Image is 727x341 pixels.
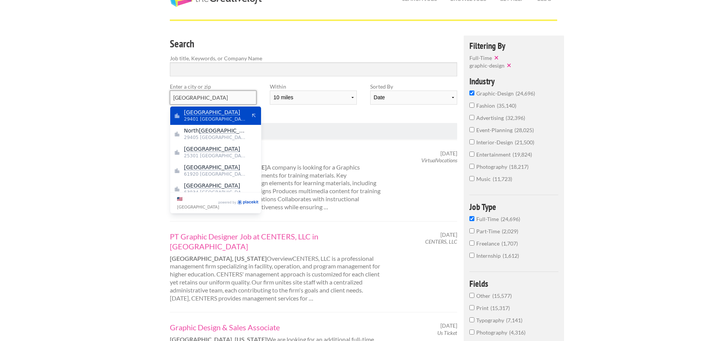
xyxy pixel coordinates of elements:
[184,164,240,170] mark: [GEOGRAPHIC_DATA]
[170,322,382,332] a: Graphic Design & Sales Associate
[506,115,525,121] span: 32,396
[509,163,529,170] span: 18,217
[476,228,502,234] span: Part-Time
[469,127,474,132] input: event-planning28,025
[476,216,501,222] span: Full-Time
[476,102,497,109] span: fashion
[469,253,474,258] input: Internship1,612
[469,330,474,335] input: Photography4,316
[476,176,493,182] span: music
[184,146,240,152] mark: [GEOGRAPHIC_DATA]
[469,317,474,322] input: Typography7,141
[170,231,382,251] a: PT Graphic Designer Job at CENTERS, LLC in [GEOGRAPHIC_DATA]
[492,293,512,299] span: 15,577
[170,37,457,51] h3: Search
[476,293,492,299] span: Other
[184,109,240,115] mark: [GEOGRAPHIC_DATA]
[421,157,457,163] em: VirtualVocations
[469,216,474,221] input: Full-Time24,696
[163,231,389,302] div: OverviewCENTERS, LLC is a professional management firm specializing in facility, operation, and p...
[469,202,558,211] h4: Job Type
[270,82,356,91] label: Within
[503,252,519,259] span: 1,612
[199,128,255,134] mark: [GEOGRAPHIC_DATA]
[509,329,526,336] span: 4,316
[469,305,474,310] input: Print15,317
[469,176,474,181] input: music11,723
[476,115,506,121] span: advertising
[469,241,474,246] input: Freelance1,707
[476,139,515,145] span: interior-design
[469,164,474,169] input: photography18,217
[170,82,256,91] label: Enter a city or zip
[469,103,474,108] input: fashion35,140
[170,150,382,160] a: Graphics Designer
[501,216,520,222] span: 24,696
[476,127,514,133] span: event-planning
[476,240,501,247] span: Freelance
[163,150,389,211] div: A company is looking for a Graphics Designer to create visual design elements for training materi...
[425,238,457,245] em: CENTERS, LLC
[476,163,509,170] span: photography
[440,322,457,329] span: [DATE]
[370,82,457,91] label: Sorted By
[237,200,259,206] a: PlaceKit.io
[437,330,457,336] em: Us Ticket
[497,102,516,109] span: 35,140
[440,150,457,157] span: [DATE]
[170,107,261,192] div: Address suggestions
[469,279,558,288] h4: Fields
[469,228,474,233] input: Part-Time2,029
[513,151,532,158] span: 19,824
[516,90,535,97] span: 24,696
[469,139,474,144] input: interior-design21,500
[476,252,503,259] span: Internship
[490,305,510,311] span: 15,317
[469,152,474,157] input: entertainment19,824
[469,62,505,69] span: graphic-design
[469,91,474,95] input: graphic-design24,696
[469,41,558,50] h4: Filtering By
[515,139,534,145] span: 21,500
[177,195,217,211] label: Change country
[492,54,503,61] button: ✕
[476,317,506,323] span: Typography
[177,205,219,209] span: [GEOGRAPHIC_DATA]
[218,200,236,206] span: Powered by
[469,55,492,61] span: Full-Time
[184,171,247,178] span: 61920 [GEOGRAPHIC_DATA]
[476,90,516,97] span: graphic-design
[502,228,518,234] span: 2,029
[184,134,247,141] span: 29405 [GEOGRAPHIC_DATA]
[493,176,512,182] span: 11,723
[250,112,257,119] button: Apply suggestion
[505,61,515,69] button: ✕
[370,91,457,105] select: Sort results by
[469,293,474,298] input: Other15,577
[476,305,490,311] span: Print
[170,54,457,62] label: Job title, Keywords, or Company Name
[476,329,509,336] span: Photography
[514,127,534,133] span: 28,025
[469,115,474,120] input: advertising32,396
[501,240,518,247] span: 1,707
[184,183,240,189] mark: [GEOGRAPHIC_DATA]
[184,152,247,159] span: 25301 [GEOGRAPHIC_DATA]
[170,255,267,262] strong: [GEOGRAPHIC_DATA], [US_STATE]
[440,231,457,238] span: [DATE]
[170,62,457,76] input: Search
[184,189,247,196] span: 63834 [GEOGRAPHIC_DATA]
[469,77,558,86] h4: Industry
[506,317,522,323] span: 7,141
[476,151,513,158] span: entertainment
[184,116,247,123] span: 29401 [GEOGRAPHIC_DATA]
[184,127,247,134] span: North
